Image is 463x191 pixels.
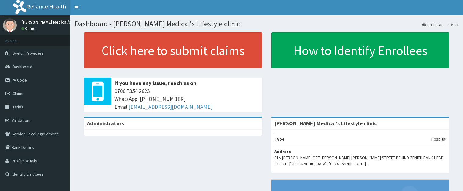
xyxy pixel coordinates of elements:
[13,64,32,69] span: Dashboard
[274,136,284,142] b: Type
[84,32,262,68] a: Click here to submit claims
[3,18,17,32] img: User Image
[75,20,458,28] h1: Dashboard - [PERSON_NAME] Medical's Lifestyle clinic
[422,22,445,27] a: Dashboard
[128,103,212,110] a: [EMAIL_ADDRESS][DOMAIN_NAME]
[274,155,447,167] p: 81A [PERSON_NAME] OFF [PERSON_NAME] [PERSON_NAME] STREET BEHIND ZENITH BANK HEAD OFFICE, [GEOGRAP...
[13,104,24,110] span: Tariffs
[274,149,291,154] b: Address
[431,136,446,142] p: Hospital
[87,120,124,127] b: Administrators
[445,22,458,27] li: Here
[13,91,24,96] span: Claims
[13,50,44,56] span: Switch Providers
[21,26,36,31] a: Online
[114,87,259,111] span: 0700 7354 2623 WhatsApp: [PHONE_NUMBER] Email:
[274,120,377,127] strong: [PERSON_NAME] Medical's Lifestyle clinic
[271,32,450,68] a: How to Identify Enrollees
[114,79,198,86] b: If you have any issue, reach us on:
[21,20,100,24] p: [PERSON_NAME] Medical's Lifestyle Clinic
